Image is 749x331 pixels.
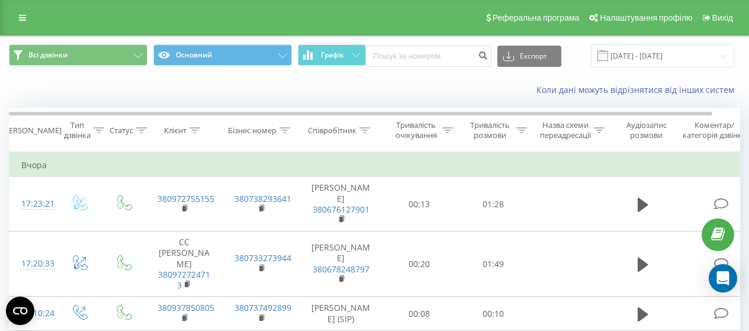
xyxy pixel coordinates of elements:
div: Назва схеми переадресації [540,120,591,140]
td: 00:13 [382,177,457,232]
span: Графік [321,51,344,59]
a: 380678248797 [313,263,369,275]
td: 00:20 [382,232,457,297]
div: 17:23:21 [21,192,45,216]
div: 17:10:24 [21,302,45,325]
a: 380737492899 [234,302,291,313]
div: Тип дзвінка [64,120,91,140]
button: Всі дзвінки [9,44,147,66]
td: 00:10 [457,297,531,331]
input: Пошук за номером [366,46,491,67]
a: 380676127901 [313,204,369,215]
a: 380972724713 [158,269,210,291]
button: Open CMP widget [6,297,34,325]
div: Статус [110,126,133,136]
div: Співробітник [308,126,356,136]
div: Коментар/категорія дзвінка [680,120,749,140]
span: Всі дзвінки [28,50,67,60]
td: [PERSON_NAME] [300,232,382,297]
td: [PERSON_NAME] [300,177,382,232]
a: 380972755155 [157,193,214,204]
td: [PERSON_NAME] (SIP) [300,297,382,331]
span: Реферальна програма [493,13,580,23]
button: Графік [298,44,366,66]
a: 380733273944 [234,252,291,263]
div: 17:20:33 [21,252,45,275]
td: 01:28 [457,177,531,232]
div: Бізнес номер [228,126,277,136]
div: Open Intercom Messenger [709,264,737,293]
a: 380738293641 [234,193,291,204]
a: Коли дані можуть відрізнятися вiд інших систем [536,84,740,95]
span: Вихід [712,13,733,23]
div: Тривалість очікування [393,120,439,140]
td: 01:49 [457,232,531,297]
td: СС [PERSON_NAME] [146,232,223,297]
div: Тривалість розмови [467,120,513,140]
button: Експорт [497,46,561,67]
button: Основний [153,44,292,66]
div: [PERSON_NAME] [2,126,62,136]
div: Клієнт [164,126,187,136]
span: Налаштування профілю [600,13,692,23]
a: 380937850805 [157,302,214,313]
div: Аудіозапис розмови [618,120,675,140]
td: 00:08 [382,297,457,331]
